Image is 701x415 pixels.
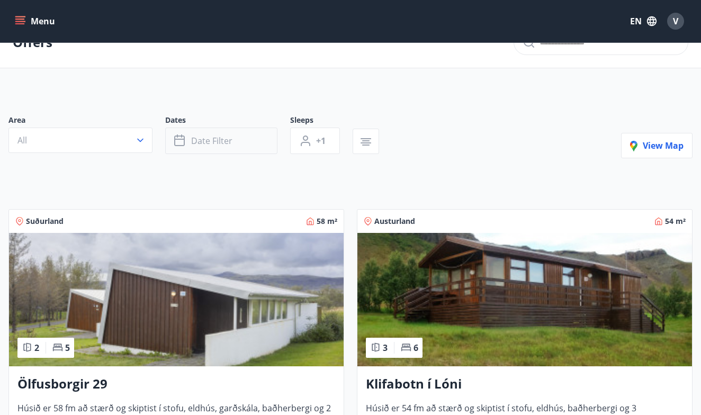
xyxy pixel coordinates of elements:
[621,133,693,158] button: View map
[383,342,388,354] span: 3
[165,115,290,128] span: Dates
[673,15,678,27] span: V
[357,233,692,366] img: Paella dish
[665,216,686,227] span: 54 m²
[317,216,337,227] span: 58 m²
[290,128,340,154] button: +1
[630,140,684,151] span: View map
[316,135,326,147] span: +1
[414,342,418,354] span: 6
[26,216,64,227] span: Suðurland
[663,8,688,34] button: V
[8,115,165,128] span: Area
[165,128,277,154] button: Date filter
[8,128,152,153] button: All
[366,375,684,394] h3: Klifabotn í Lóni
[17,375,335,394] h3: Ölfusborgir 29
[290,115,353,128] span: Sleeps
[34,342,39,354] span: 2
[9,233,344,366] img: Paella dish
[17,134,27,146] span: All
[13,12,59,31] button: menu
[65,342,70,354] span: 5
[374,216,415,227] span: Austurland
[191,135,232,147] span: Date filter
[626,12,661,31] button: EN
